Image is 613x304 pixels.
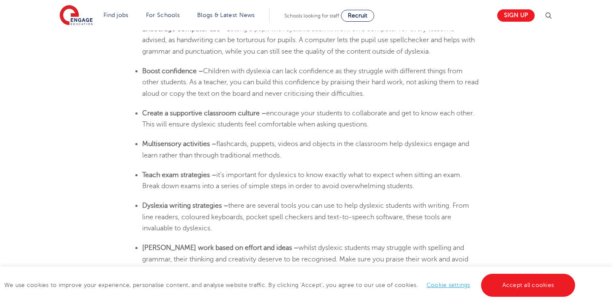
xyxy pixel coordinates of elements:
[427,282,470,288] a: Cookie settings
[142,202,228,209] b: Dyslexia writing strategies –
[142,109,474,128] span: encourage your students to collaborate and get to know each other. This will ensure dyslexic stud...
[142,25,475,55] span: Letting a pupil with dyslexia submit work on a computer for every lesson is advised, as handwriti...
[348,12,367,19] span: Recruit
[497,9,535,22] a: Sign up
[142,140,216,148] b: Multisensory activities –
[481,274,576,297] a: Accept all cookies
[60,5,93,26] img: Engage Education
[142,140,469,159] span: flashcards, puppets, videos and objects in the classroom help dyslexics engage and learn rather t...
[103,12,129,18] a: Find jobs
[142,67,478,98] span: Children with dyslexia can lack confidence as they struggle with different things from other stud...
[341,10,374,22] a: Recruit
[142,244,468,274] span: whilst dyslexic students may struggle with spelling and grammar, their thinking and creativity de...
[142,244,298,252] b: [PERSON_NAME] work based on effort and ideas –
[142,171,216,179] b: Teach exam strategies –
[142,67,203,75] b: Boost confidence –
[142,109,266,117] b: Create a supportive classroom culture –
[142,202,469,232] span: there are several tools you can use to help dyslexic students with writing. From line readers, co...
[197,12,255,18] a: Blogs & Latest News
[4,282,577,288] span: We use cookies to improve your experience, personalise content, and analyse website traffic. By c...
[284,13,339,19] span: Schools looking for staff
[146,12,180,18] a: For Schools
[142,171,462,190] span: it’s important for dyslexics to know exactly what to expect when sitting an exam. Break down exam...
